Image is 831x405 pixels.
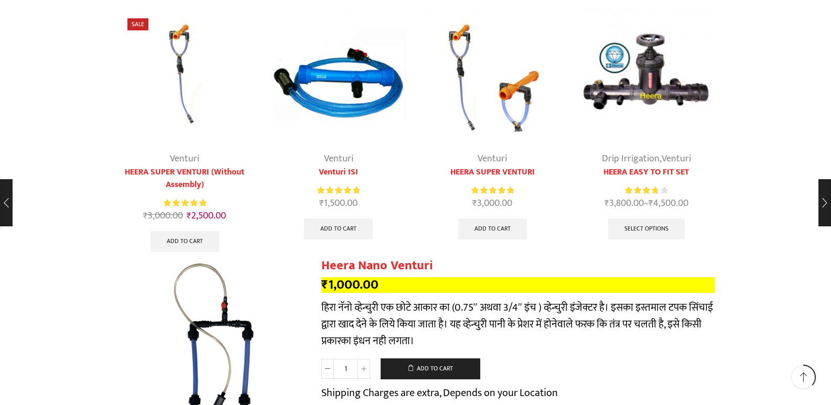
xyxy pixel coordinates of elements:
[334,359,358,379] input: Product quantity
[425,8,561,144] img: Heera Super Venturi
[321,299,715,349] p: हिरा नॅनो व्हेन्चुरी एक छोटे आकार का (0.75″ अथवा 3/4″ इंच ) व्हेन्चुरी इंजेक्टर है। इसका इस्तमाल ...
[319,195,358,211] bdi: 1,500.00
[471,185,514,196] div: Rated 5.00 out of 5
[187,208,226,224] bdi: 2,500.00
[164,198,206,209] div: Rated 5.00 out of 5
[150,231,219,252] a: Add to cart: “HEERA SUPER VENTURI (Without Assembly)”
[578,152,715,166] div: ,
[319,195,324,211] span: ₹
[662,151,691,167] a: Venturi
[321,274,379,295] bdi: 1,000.00
[127,18,148,30] span: Sale
[418,3,567,246] div: 3 / 5
[321,274,328,295] span: ₹
[321,258,715,273] h1: Heera Nano Venturi
[478,151,507,167] a: Venturi
[625,185,657,196] span: Rated out of 5
[271,8,407,144] img: Venturi ISI
[458,218,527,239] a: Add to cart: “HEERA SUPER VENTURI”
[164,198,206,209] span: Rated out of 5
[649,195,688,211] bdi: 4,500.00
[605,195,644,211] bdi: 3,800.00
[317,185,360,196] div: Rated 5.00 out of 5
[625,185,667,196] div: Rated 3.83 out of 5
[143,208,148,224] span: ₹
[117,166,253,191] a: HEERA SUPER VENTURI (Without Assembly)
[304,218,373,239] a: Add to cart: “Venturi ISI”
[187,208,191,224] span: ₹
[317,185,360,196] span: Rated out of 5
[602,151,660,167] a: Drip Irrigation
[471,185,514,196] span: Rated out of 5
[578,166,715,179] a: HEERA EASY TO FIT SET
[425,166,561,179] a: HEERA SUPER VENTURI
[608,218,685,239] a: Select options for “HEERA EASY TO FIT SET”
[271,166,407,179] a: Venturi ISI
[117,8,253,144] img: Heera Super Venturi
[472,195,512,211] bdi: 3,000.00
[111,3,260,258] div: 1 / 5
[324,151,353,167] a: Venturi
[170,151,199,167] a: Venturi
[264,3,413,246] div: 2 / 5
[381,358,480,379] button: Add to cart
[578,8,715,144] img: Heera Easy To Fit Set
[143,208,183,224] bdi: 3,000.00
[321,385,558,401] p: Shipping Charges are extra, Depends on your Location
[472,195,477,211] span: ₹
[578,196,715,211] span: –
[605,195,609,211] span: ₹
[572,3,721,246] div: 4 / 5
[649,195,653,211] span: ₹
